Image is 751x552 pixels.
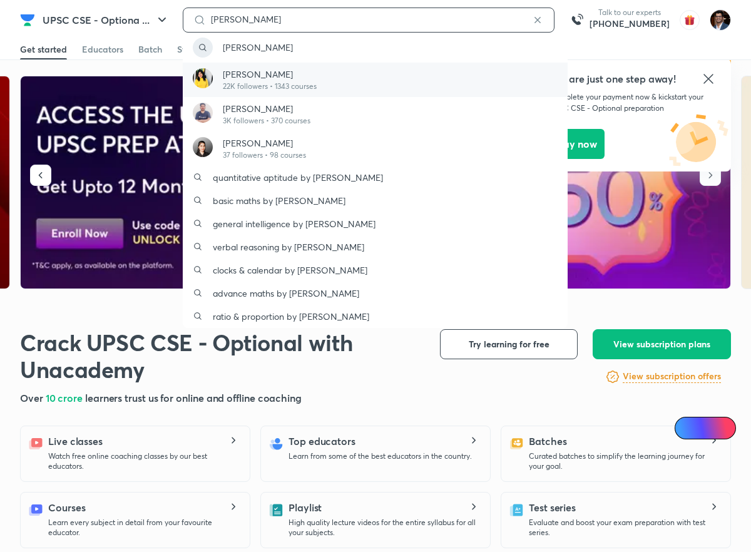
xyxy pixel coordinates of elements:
p: clocks & calendar by [PERSON_NAME] [213,263,367,277]
h5: You are just one step away! [549,71,716,86]
a: Ai Doubts [675,417,736,439]
a: Educators [82,39,123,59]
a: basic maths by [PERSON_NAME] [183,189,568,212]
p: advance maths by [PERSON_NAME] [213,287,359,300]
a: advance maths by [PERSON_NAME] [183,282,568,305]
h5: Live classes [48,434,103,449]
button: UPSC CSE - Optiona ... [35,8,177,33]
input: Search courses, test series and educators [206,14,531,24]
img: icon [667,114,731,170]
span: Try learning for free [469,338,549,350]
img: avatar [680,10,700,30]
a: quantitative aptitude by [PERSON_NAME] [183,166,568,189]
a: Get started [20,39,67,59]
div: Get started [20,43,67,56]
p: Learn from some of the best educators in the country. [289,451,472,461]
a: verbal reasoning by [PERSON_NAME] [183,235,568,258]
img: Avatar [193,68,213,88]
p: 22K followers • 1343 courses [223,81,317,92]
p: Curated batches to simplify the learning journey for your goal. [529,451,720,471]
a: Avatar[PERSON_NAME]37 followers • 98 courses [183,131,568,166]
img: call-us [565,8,590,33]
p: Learn every subject in detail from your favourite educator. [48,518,240,538]
p: general intelligence by [PERSON_NAME] [213,217,375,230]
p: quantitative aptitude by [PERSON_NAME] [213,171,383,184]
a: Store [177,39,198,59]
img: Avatar [193,103,213,123]
span: Ai Doubts [695,423,728,433]
p: ratio & proportion by [PERSON_NAME] [213,310,369,323]
a: Avatar[PERSON_NAME]3K followers • 370 courses [183,97,568,131]
button: Pay now [549,129,605,159]
div: Store [177,43,198,56]
p: Watch free online coaching classes by our best educators. [48,451,240,471]
p: basic maths by [PERSON_NAME] [213,194,345,207]
h5: Playlist [289,500,322,515]
button: View subscription plans [593,329,731,359]
a: clocks & calendar by [PERSON_NAME] [183,258,568,282]
img: Amber Nigam [710,9,731,31]
a: View subscription offers [623,369,721,384]
p: 3K followers • 370 courses [223,115,310,126]
span: 10 crore [46,391,85,404]
h5: Batches [529,434,566,449]
span: learners trust us for online and offline coaching [85,391,302,404]
div: Batch [138,43,162,56]
a: [PHONE_NUMBER] [590,18,670,30]
h6: View subscription offers [623,370,721,383]
img: Avatar [193,137,213,157]
a: Avatar[PERSON_NAME]22K followers • 1343 courses [183,63,568,97]
p: [PERSON_NAME] [223,41,293,54]
p: Complete your payment now & kickstart your UPSC CSE - Optional preparation [549,91,716,114]
p: verbal reasoning by [PERSON_NAME] [213,240,364,253]
div: Educators [82,43,123,56]
p: Talk to our experts [590,8,670,18]
p: Evaluate and boost your exam preparation with test series. [529,518,720,538]
a: [PERSON_NAME] [183,33,568,63]
p: High quality lecture videos for the entire syllabus for all your subjects. [289,518,480,538]
h5: Top educators [289,434,355,449]
span: Over [20,391,46,404]
p: [PERSON_NAME] [223,68,317,81]
h5: Courses [48,500,85,515]
p: [PERSON_NAME] [223,102,310,115]
a: general intelligence by [PERSON_NAME] [183,212,568,235]
h1: Crack UPSC CSE - Optional with Unacademy [20,329,420,383]
img: Icon [682,423,692,433]
span: View subscription plans [613,338,710,350]
img: Company Logo [20,13,35,28]
p: [PERSON_NAME] [223,136,306,150]
a: ratio & proportion by [PERSON_NAME] [183,305,568,328]
button: Try learning for free [440,329,578,359]
h5: Test series [529,500,576,515]
a: Batch [138,39,162,59]
p: 37 followers • 98 courses [223,150,306,161]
